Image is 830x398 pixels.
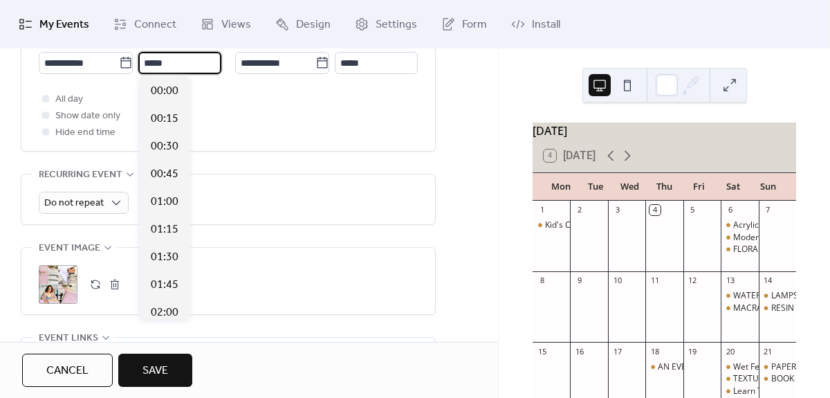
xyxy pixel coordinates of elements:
div: 2 [574,205,584,215]
div: 12 [688,275,698,286]
span: Show date only [55,108,120,125]
span: Recurring event [39,167,122,183]
a: Form [431,6,497,43]
span: Do not repeat [44,194,104,212]
a: Views [190,6,261,43]
div: Fri [681,173,716,201]
a: Settings [344,6,427,43]
span: Install [532,17,560,33]
span: Hide end time [55,125,116,141]
button: Save [118,354,192,387]
div: Modern Calligraphy [733,232,809,244]
div: TEXTURED ART MASTERCLASS [721,373,758,385]
div: 13 [725,275,735,286]
div: Kid's Crochet Club [533,219,570,231]
div: Wet Felted Flowers Workshop [721,361,758,373]
span: Settings [376,17,417,33]
span: 02:00 [151,305,178,321]
span: Views [221,17,251,33]
div: Sun [750,173,785,201]
div: 8 [537,275,547,286]
div: 20 [725,346,735,356]
span: My Events [39,17,89,33]
div: Acrylic Ink Abstract Art on Canvas Workshop [721,219,758,231]
a: Connect [103,6,187,43]
div: [DATE] [533,123,796,139]
span: 00:15 [151,111,178,127]
div: 18 [649,346,660,356]
span: 00:00 [151,83,178,100]
div: BOOK BINDING WORKSHOP [759,373,796,385]
div: 3 [612,205,622,215]
div: 17 [612,346,622,356]
span: Save [142,363,168,379]
div: Mon [544,173,578,201]
div: 10 [612,275,622,286]
div: RESIN HOMEWARES WORKSHOP [759,302,796,314]
span: 01:30 [151,249,178,266]
span: Form [462,17,487,33]
div: Learn To Sew [733,386,785,397]
span: 01:45 [151,277,178,293]
div: 11 [649,275,660,286]
div: 1 [537,205,547,215]
div: 4 [649,205,660,215]
div: AN EVENING OF INTUITIVE ARTS & THE SPIRIT WORLD with Christine Morgan [645,361,683,373]
div: MACRAME PLANT HANGER [721,302,758,314]
span: 01:00 [151,194,178,210]
a: Design [265,6,341,43]
div: Wed [613,173,647,201]
span: Event links [39,330,98,347]
div: ; [39,265,77,304]
a: Install [501,6,571,43]
a: My Events [8,6,100,43]
span: Cancel [46,363,89,379]
div: 14 [763,275,773,286]
div: 21 [763,346,773,356]
span: Event image [39,240,100,257]
div: PAPER MAKING Workshop [759,361,796,373]
span: Design [296,17,331,33]
div: 5 [688,205,698,215]
span: 01:15 [151,221,178,238]
div: Thu [647,173,682,201]
span: 00:30 [151,138,178,155]
div: Tue [578,173,613,201]
div: FLORAL NATIVES PALETTE KNIFE PAINTING WORKSHOP [721,244,758,255]
div: WATERCOLOUR WILDFLOWERS WORKSHOP [721,290,758,302]
span: Connect [134,17,176,33]
div: Sat [716,173,750,201]
div: Modern Calligraphy [721,232,758,244]
div: Learn To Sew [721,386,758,397]
button: Cancel [22,354,113,387]
div: 16 [574,346,584,356]
div: 9 [574,275,584,286]
div: 19 [688,346,698,356]
div: 6 [725,205,735,215]
div: LAMPSHADE MAKING WORKSHOP [759,290,796,302]
span: All day [55,91,83,108]
span: 00:45 [151,166,178,183]
div: 7 [763,205,773,215]
div: 15 [537,346,547,356]
div: Kid's Crochet Club [545,219,615,231]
